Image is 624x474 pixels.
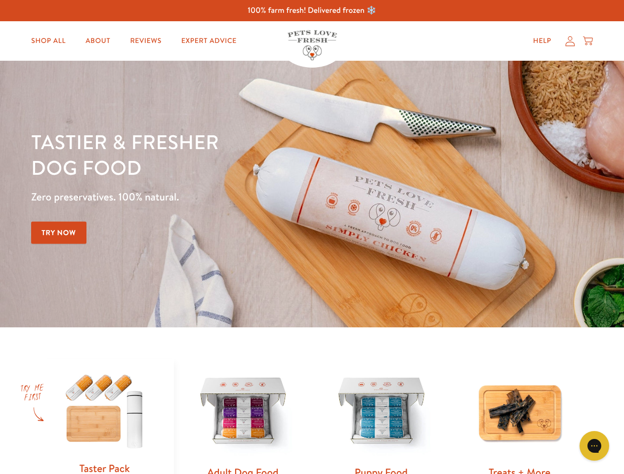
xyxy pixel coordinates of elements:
[23,31,74,51] a: Shop All
[31,222,86,244] a: Try Now
[525,31,559,51] a: Help
[122,31,169,51] a: Reviews
[78,31,118,51] a: About
[31,129,406,180] h1: Tastier & fresher dog food
[575,428,614,464] iframe: Gorgias live chat messenger
[31,188,406,206] p: Zero preservatives. 100% natural.
[288,30,337,60] img: Pets Love Fresh
[173,31,245,51] a: Expert Advice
